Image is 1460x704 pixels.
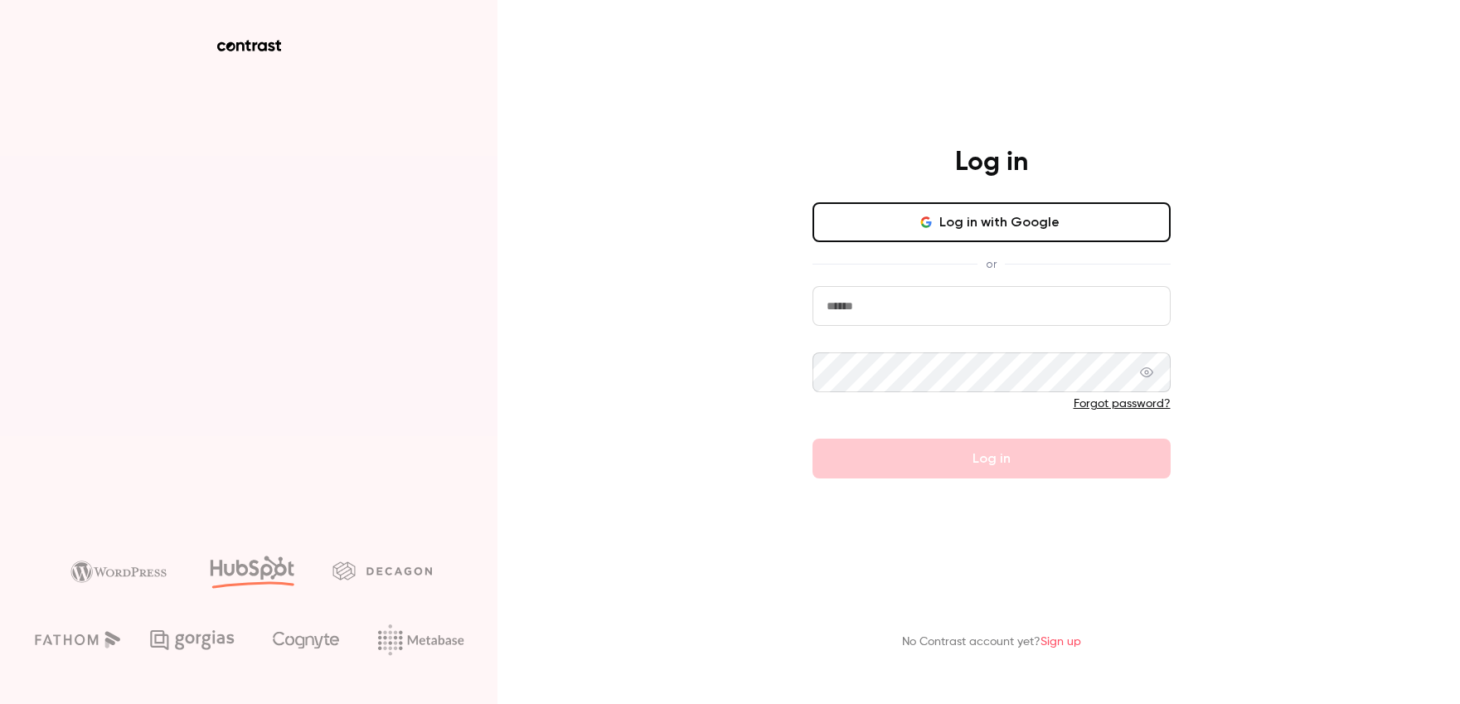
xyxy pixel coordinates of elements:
img: decagon [332,561,432,580]
span: or [977,255,1005,273]
h4: Log in [955,146,1028,179]
a: Forgot password? [1074,398,1171,410]
button: Log in with Google [812,202,1171,242]
a: Sign up [1040,636,1081,648]
p: No Contrast account yet? [902,634,1081,651]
